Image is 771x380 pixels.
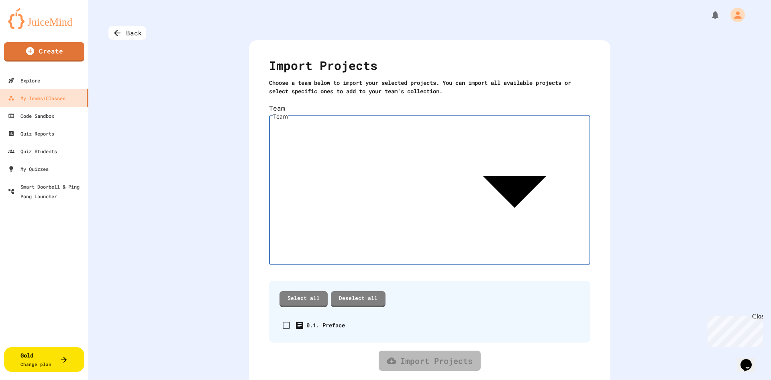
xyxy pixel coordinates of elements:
div: Chat with us now!Close [3,3,55,51]
div: My Notifications [696,8,722,22]
img: logo-orange.svg [8,8,80,29]
label: Team [269,103,590,113]
iframe: chat widget [704,313,763,347]
a: Create [4,42,84,62]
div: Gold [20,351,51,368]
span: Change plan [20,361,51,367]
div: Import Projects [269,56,590,78]
div: Explore [8,76,40,85]
a: Import Projects [379,351,481,371]
div: Quiz Reports [8,129,54,138]
div: My Teams/Classes [8,93,65,103]
div: Code Sandbox [8,111,54,121]
div: Smart Doorbell & Ping Pong Launcher [8,182,85,201]
a: Deselect all [331,291,385,307]
div: Choose a team below to import your selected projects. You can import all available projects or se... [269,78,590,95]
iframe: chat widget [737,348,763,372]
div: Quiz Students [8,146,57,156]
div: 0.1. Preface [306,321,345,329]
div: Back [108,26,146,40]
div: My Account [722,6,747,24]
a: Select all [279,291,328,307]
div: My Quizzes [8,164,49,174]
